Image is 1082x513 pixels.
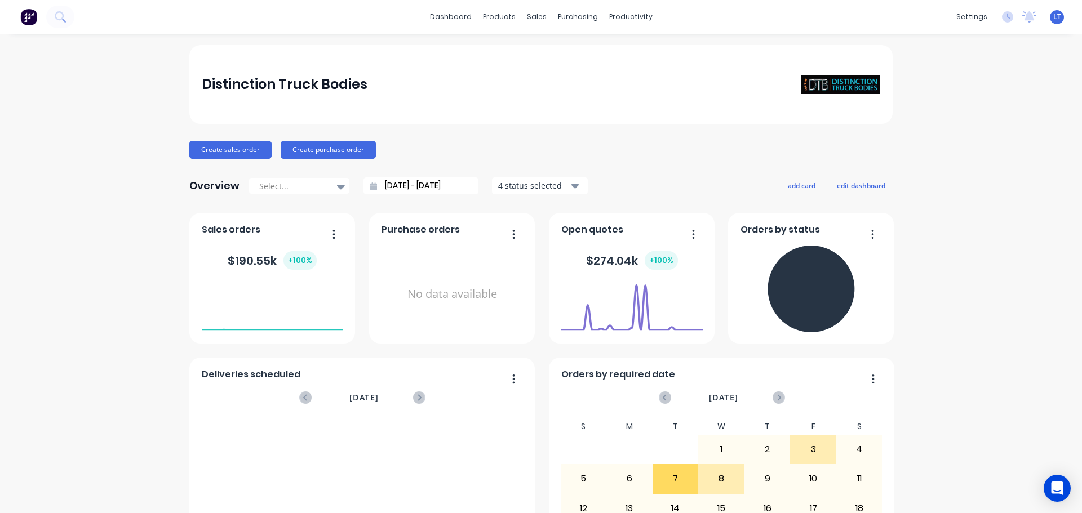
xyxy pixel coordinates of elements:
[709,391,738,404] span: [DATE]
[552,8,604,25] div: purchasing
[790,418,836,435] div: F
[837,465,882,493] div: 11
[607,465,652,493] div: 6
[653,465,698,493] div: 7
[492,177,588,194] button: 4 status selected
[281,141,376,159] button: Create purchase order
[606,418,653,435] div: M
[745,465,790,493] div: 9
[561,465,606,493] div: 5
[745,435,790,463] div: 2
[604,8,658,25] div: productivity
[424,8,477,25] a: dashboard
[20,8,37,25] img: Factory
[1044,475,1071,502] div: Open Intercom Messenger
[698,418,744,435] div: W
[228,251,317,270] div: $ 190.55k
[202,73,367,96] div: Distinction Truck Bodies
[699,465,744,493] div: 8
[202,223,260,237] span: Sales orders
[189,175,240,197] div: Overview
[781,178,823,193] button: add card
[498,180,569,191] div: 4 status selected
[477,8,521,25] div: products
[1053,12,1061,22] span: LT
[740,223,820,237] span: Orders by status
[791,435,836,463] div: 3
[382,241,523,347] div: No data available
[699,435,744,463] div: 1
[382,223,460,237] span: Purchase orders
[653,418,699,435] div: T
[830,178,893,193] button: edit dashboard
[561,223,623,237] span: Open quotes
[837,435,882,463] div: 4
[521,8,552,25] div: sales
[836,418,883,435] div: S
[801,75,880,95] img: Distinction Truck Bodies
[561,368,675,381] span: Orders by required date
[283,251,317,270] div: + 100 %
[586,251,678,270] div: $ 274.04k
[561,418,607,435] div: S
[744,418,791,435] div: T
[951,8,993,25] div: settings
[349,391,379,404] span: [DATE]
[791,465,836,493] div: 10
[645,251,678,270] div: + 100 %
[189,141,272,159] button: Create sales order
